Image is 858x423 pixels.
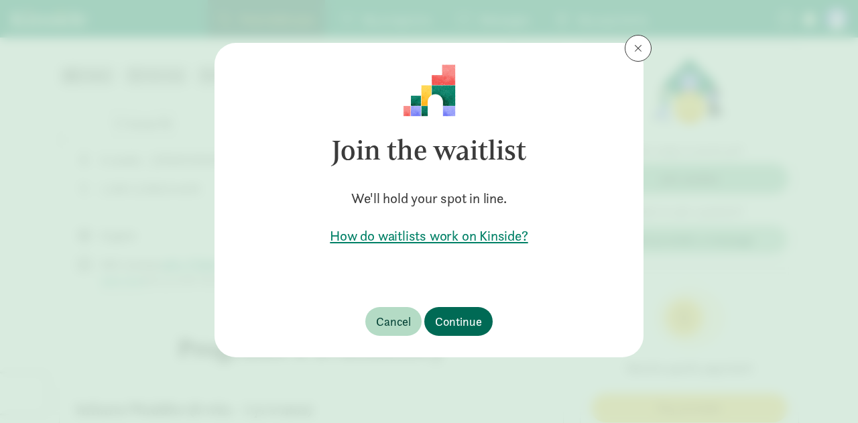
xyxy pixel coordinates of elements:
[236,227,622,245] a: How do waitlists work on Kinside?
[236,189,622,208] h5: We'll hold your spot in line.
[365,307,422,336] button: Cancel
[424,307,493,336] button: Continue
[376,312,411,330] span: Cancel
[435,312,482,330] span: Continue
[236,117,622,184] h3: Join the waitlist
